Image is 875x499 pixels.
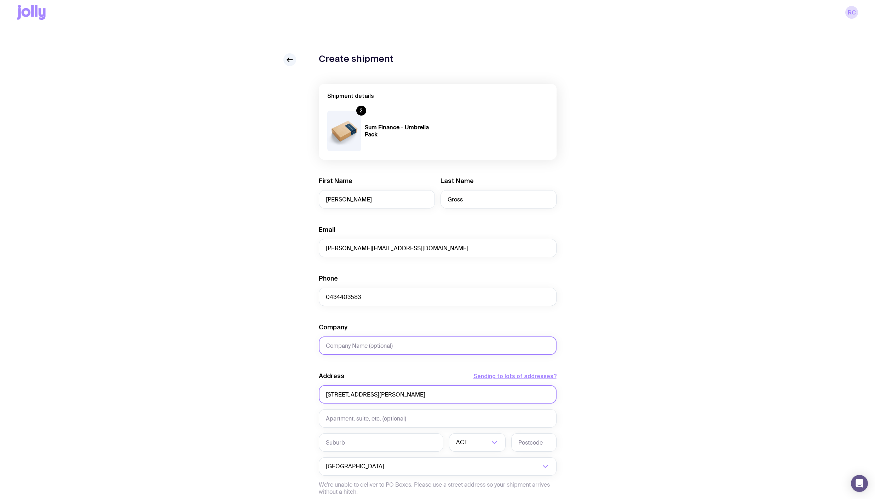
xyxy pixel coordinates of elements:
div: 2 [356,106,366,116]
label: Address [319,372,344,380]
span: ACT [456,433,469,452]
input: Apartment, suite, etc. (optional) [319,409,557,428]
label: Company [319,323,347,331]
label: Email [319,225,335,234]
div: Open Intercom Messenger [851,475,868,492]
a: RC [845,6,858,19]
input: Postcode [511,433,557,452]
h4: Sum Finance - Umbrella Pack [365,124,433,138]
h2: Shipment details [327,92,548,99]
input: Suburb [319,433,443,452]
label: First Name [319,177,352,185]
input: Search for option [386,457,540,476]
input: employee@company.com [319,239,557,257]
h1: Create shipment [319,53,393,64]
p: We’re unable to deliver to PO Boxes. Please use a street address so your shipment arrives without... [319,481,557,495]
input: Search for option [469,433,489,452]
input: 0400 123 456 [319,288,557,306]
input: Last Name [441,190,557,209]
div: Search for option [319,457,557,476]
label: Last Name [441,177,474,185]
div: Search for option [449,433,506,452]
span: [GEOGRAPHIC_DATA] [326,457,386,476]
input: Street Address [319,385,557,404]
button: Sending to lots of addresses? [473,372,557,380]
label: Phone [319,274,338,283]
input: Company Name (optional) [319,336,557,355]
input: First Name [319,190,435,209]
